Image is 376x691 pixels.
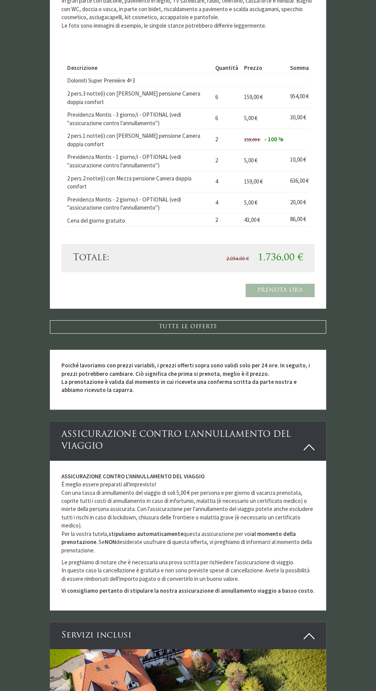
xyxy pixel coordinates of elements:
[212,86,241,107] td: 6
[67,129,212,150] td: 2 pers.1 notte(i) con [PERSON_NAME] pensione Camera doppia comfort
[287,62,309,73] th: Somma
[287,192,309,213] td: 20,00 €
[244,199,257,206] span: 5,00 €
[212,62,241,73] th: Quantità
[67,86,212,107] td: 2 pers.3 notte(i) con [PERSON_NAME] pensione Camera doppia comfort
[67,171,212,192] td: 2 pers.2 notte(i) con Mezza pensione Camera doppia comfort
[211,202,254,216] button: Invia
[6,20,106,42] div: Buon giorno, come possiamo aiutarla?
[67,192,212,213] td: Previdenza Montis - 2 giorno/i - OPTIONAL (vedi "assicurazione contro l'annullamento")
[244,93,263,101] span: 159,00 €
[50,622,326,649] div: Servizi inclusi
[50,320,326,334] a: TUTTE LE OFFERTE
[264,136,284,143] span: - 100 %
[287,171,309,192] td: 636,00 €
[244,114,257,122] span: 5,00 €
[212,192,241,213] td: 4
[61,472,315,554] p: È meglio essere preparati all'imprevisto! Con una tassa di annullamento del viaggio di soli 5,00 ...
[61,362,310,393] strong: Poiché lavoriamo con prezzi variabili, i prezzi offerti sopra sono validi solo per 24 ore. In seg...
[212,129,241,150] td: 2
[12,36,102,41] small: 12:53
[244,137,260,142] span: 159,00 €
[258,253,303,263] span: 1.736,00 €
[61,587,315,594] strong: Vi consigliamo pertanto di stipulare la nostra assicurazione di annullamento viaggio a basso costo.
[226,257,249,261] span: 2.054,00 €
[212,107,241,129] td: 6
[212,213,241,226] td: 2
[244,216,260,223] span: 43,00 €
[287,86,309,107] td: 954,00 €
[61,558,315,583] p: Le preghiamo di notare che è necessaria una prova scritta per richiedere l'assicurazione di viagg...
[50,421,326,461] div: ASSICURAZIONE CONTRO L'ANNULLAMENTO DEL VIAGGIO
[212,171,241,192] td: 4
[287,150,309,171] td: 10,00 €
[67,213,212,226] td: Cena del giorno gratuito
[287,213,309,226] td: 86,00 €
[244,178,263,185] span: 159,00 €
[67,62,212,73] th: Descrizione
[67,107,212,129] td: Previdenza Montis - 3 giorno/i - OPTIONAL (vedi "assicurazione contro l'annullamento")
[12,22,102,28] div: Montis – Active Nature Spa
[212,150,241,171] td: 2
[244,157,257,164] span: 5,00 €
[67,73,212,86] td: Dolomiti Super Première 4=3
[67,251,188,264] div: Totale:
[112,6,142,18] div: giovedì
[109,530,183,537] strong: stipuliamo automaticamente
[246,284,315,297] a: Prenota ora
[61,473,204,480] strong: ASSICURAZIONE CONTRO L'ANNULLAMENTO DEL VIAGGIO
[241,62,287,73] th: Prezzo
[287,107,309,129] td: 30,00 €
[105,538,116,546] strong: NON
[67,150,212,171] td: Previdenza Montis - 1 giorno/i - OPTIONAL (vedi "assicurazione contro l'annullamento")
